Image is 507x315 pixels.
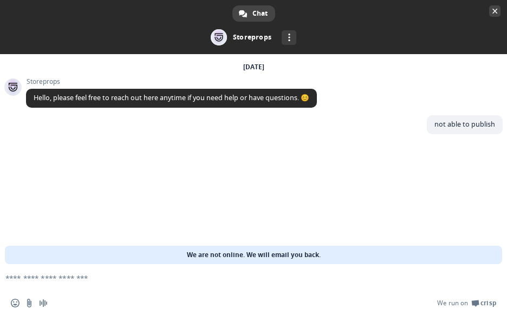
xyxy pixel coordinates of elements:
[437,299,496,307] a: We run onCrisp
[187,246,321,264] span: We are not online. We will email you back.
[11,299,19,307] span: Insert an emoji
[252,5,268,22] span: Chat
[5,273,467,283] textarea: Compose your message...
[480,299,496,307] span: Crisp
[243,64,264,70] div: [DATE]
[437,299,468,307] span: We run on
[282,30,296,45] div: More channels
[232,5,275,22] div: Chat
[34,93,309,102] span: Hello, please feel free to reach out here anytime if you need help or have questions. 😊
[25,299,34,307] span: Send a file
[434,120,495,129] span: not able to publish
[39,299,48,307] span: Audio message
[26,78,317,86] span: Storeprops
[489,5,500,17] span: Close chat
